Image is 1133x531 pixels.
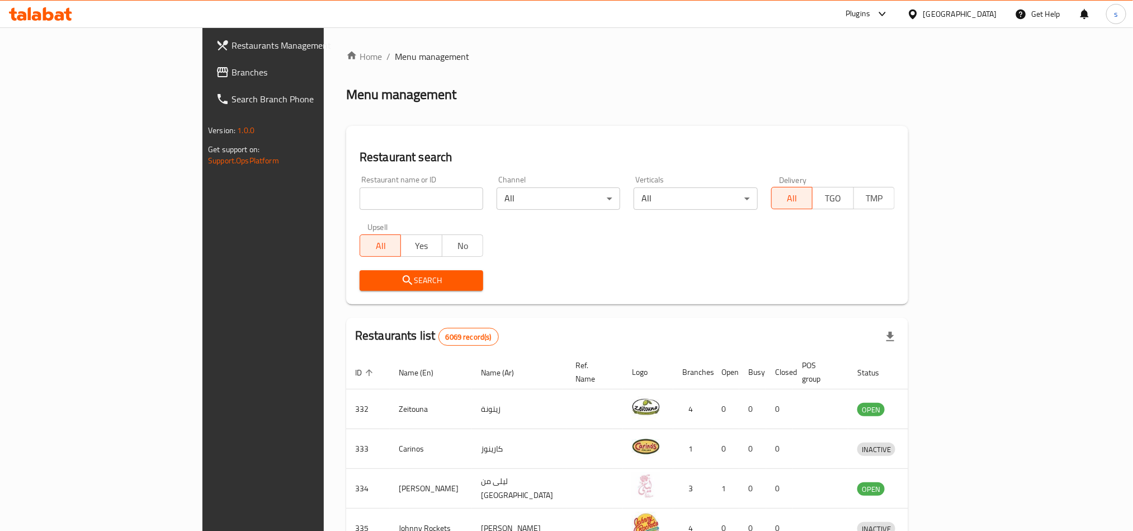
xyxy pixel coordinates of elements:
[232,65,383,79] span: Branches
[447,238,479,254] span: No
[712,389,739,429] td: 0
[632,433,660,460] img: Carinos
[208,123,235,138] span: Version:
[712,355,739,389] th: Open
[766,355,793,389] th: Closed
[472,469,566,509] td: ليلى من [GEOGRAPHIC_DATA]
[766,469,793,509] td: 0
[355,366,376,379] span: ID
[439,332,498,342] span: 6069 record(s)
[766,389,793,429] td: 0
[739,389,766,429] td: 0
[857,403,885,416] span: OPEN
[575,359,610,386] span: Ref. Name
[442,234,483,257] button: No
[390,469,472,509] td: [PERSON_NAME]
[395,50,469,63] span: Menu management
[739,469,766,509] td: 0
[779,176,807,184] label: Delivery
[390,429,472,469] td: Carinos
[360,270,483,291] button: Search
[634,187,757,210] div: All
[237,123,254,138] span: 1.0.0
[360,187,483,210] input: Search for restaurant name or ID..
[739,355,766,389] th: Busy
[623,355,673,389] th: Logo
[369,274,474,288] span: Search
[367,223,388,231] label: Upsell
[405,238,437,254] span: Yes
[812,187,853,209] button: TGO
[390,389,472,429] td: Zeitouna
[632,393,660,421] img: Zeitouna
[399,366,448,379] span: Name (En)
[207,86,391,112] a: Search Branch Phone
[673,469,712,509] td: 3
[857,366,894,379] span: Status
[766,429,793,469] td: 0
[673,389,712,429] td: 4
[857,443,895,456] div: INACTIVE
[817,190,849,206] span: TGO
[400,234,442,257] button: Yes
[207,59,391,86] a: Branches
[632,472,660,500] img: Leila Min Lebnan
[858,190,890,206] span: TMP
[208,153,279,168] a: Support.OpsPlatform
[472,429,566,469] td: كارينوز
[346,86,456,104] h2: Menu management
[232,39,383,52] span: Restaurants Management
[481,366,528,379] span: Name (Ar)
[857,443,895,456] span: INACTIVE
[365,238,396,254] span: All
[232,92,383,106] span: Search Branch Phone
[346,50,908,63] nav: breadcrumb
[207,32,391,59] a: Restaurants Management
[1114,8,1118,20] span: s
[497,187,620,210] div: All
[739,429,766,469] td: 0
[355,327,499,346] h2: Restaurants list
[853,187,895,209] button: TMP
[857,482,885,496] div: OPEN
[802,359,835,386] span: POS group
[208,142,259,157] span: Get support on:
[712,469,739,509] td: 1
[712,429,739,469] td: 0
[673,355,712,389] th: Branches
[360,149,895,166] h2: Restaurant search
[877,323,904,350] div: Export file
[771,187,813,209] button: All
[472,389,566,429] td: زيتونة
[846,7,870,21] div: Plugins
[923,8,997,20] div: [GEOGRAPHIC_DATA]
[673,429,712,469] td: 1
[857,483,885,496] span: OPEN
[776,190,808,206] span: All
[360,234,401,257] button: All
[438,328,499,346] div: Total records count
